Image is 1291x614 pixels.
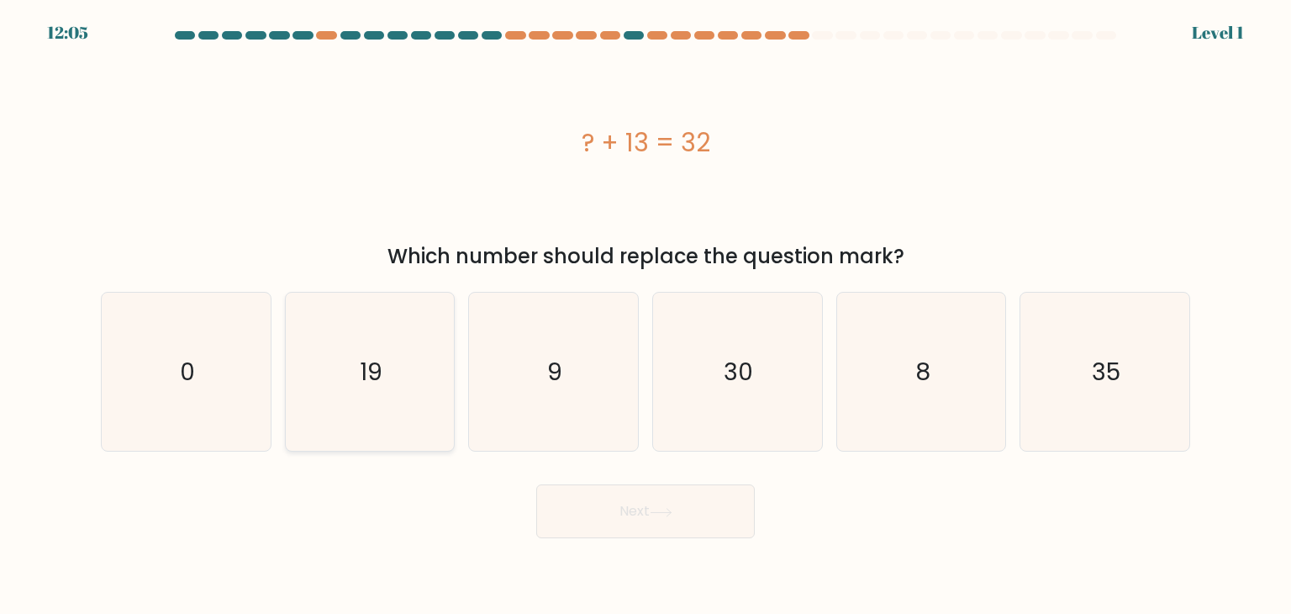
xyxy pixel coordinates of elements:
[1092,355,1120,389] text: 35
[47,20,88,45] div: 12:05
[180,355,195,389] text: 0
[536,484,755,538] button: Next
[1192,20,1244,45] div: Level 1
[548,355,563,389] text: 9
[915,355,930,389] text: 8
[111,241,1180,272] div: Which number should replace the question mark?
[360,355,382,389] text: 19
[725,355,754,389] text: 30
[101,124,1190,161] div: ? + 13 = 32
